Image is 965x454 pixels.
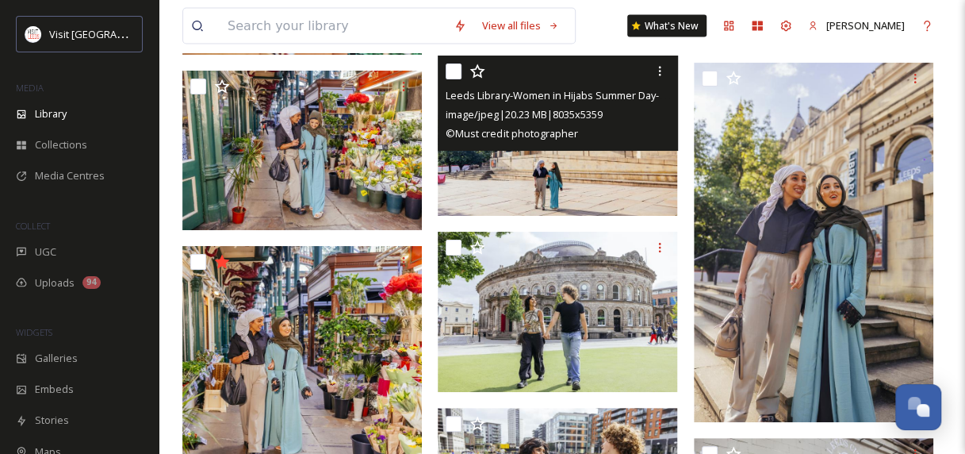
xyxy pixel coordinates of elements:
[35,106,67,121] span: Library
[627,15,707,37] a: What's New
[35,351,78,366] span: Galleries
[474,10,567,41] a: View all files
[895,384,941,430] button: Open Chat
[800,10,913,41] a: [PERSON_NAME]
[35,168,105,183] span: Media Centres
[16,82,44,94] span: MEDIA
[182,71,422,230] img: Kirkgate Market-Florist Stall-cTom Martin-Aug24.jpg
[826,18,905,33] span: [PERSON_NAME]
[438,232,677,392] img: Corn Exchange-Exterior-cTom Martin-Aug24.jpg
[446,126,577,140] span: © Must credit photographer
[446,107,602,121] span: image/jpeg | 20.23 MB | 8035 x 5359
[49,26,172,41] span: Visit [GEOGRAPHIC_DATA]
[82,276,101,289] div: 94
[35,137,87,152] span: Collections
[35,382,74,397] span: Embeds
[35,275,75,290] span: Uploads
[16,326,52,338] span: WIDGETS
[694,63,933,422] img: Leeds Library-Women in Hijabs-cTom Martin-Aug24_VL ONLY.jpg
[16,220,50,232] span: COLLECT
[35,413,69,428] span: Stories
[25,26,41,42] img: download%20(3).png
[446,87,831,102] span: Leeds Library-Women in Hijabs Summer Day-[PERSON_NAME]-[DATE]_VL ONLY.jpg
[35,244,56,260] span: UGC
[220,9,446,44] input: Search your library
